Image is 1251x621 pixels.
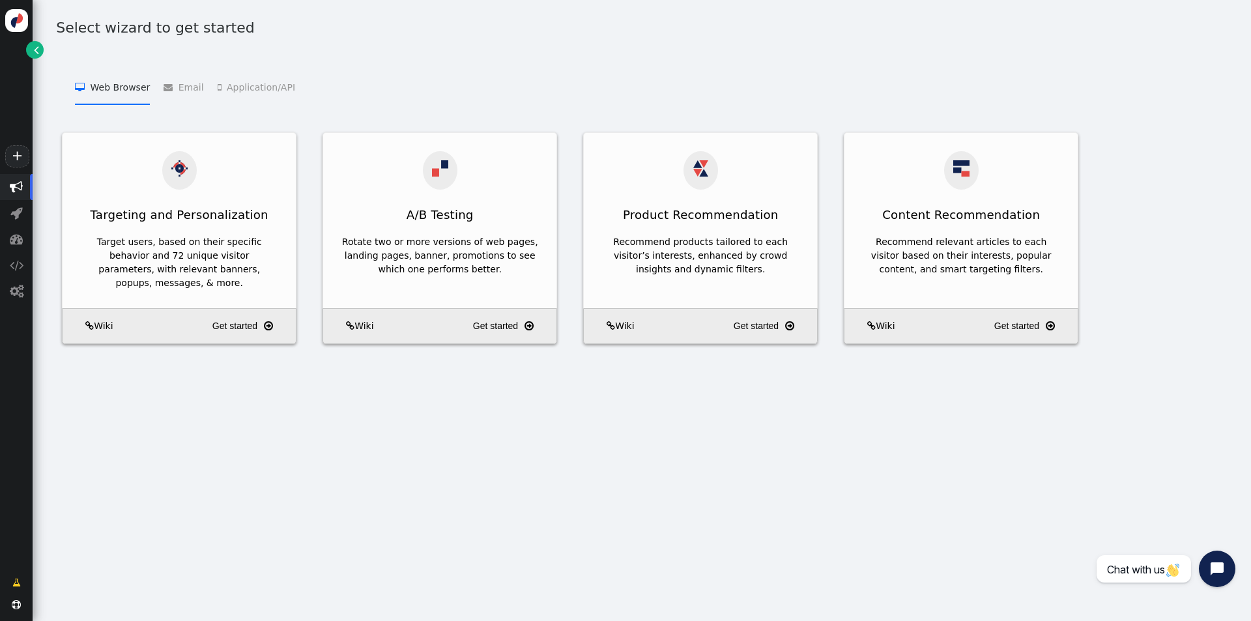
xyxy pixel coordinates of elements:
li: Application/API [218,69,295,105]
span:  [10,285,23,298]
span:  [264,318,273,334]
div: Target users, based on their specific behavior and 72 unique visitor parameters, with relevant ba... [81,235,278,290]
span:  [10,233,23,246]
img: articles_recom.svg [953,160,970,177]
span:  [12,576,21,590]
a:  [26,41,44,59]
a: Wiki [67,319,113,333]
span:  [1046,318,1055,334]
span:  [34,43,39,57]
a:  [3,571,30,594]
span:  [218,83,227,92]
li: Web Browser [75,69,150,105]
img: products_recom.svg [693,160,709,177]
li: Email [164,69,203,105]
img: actions.svg [171,160,188,177]
a: Get started [212,315,291,338]
a: Wiki [849,319,895,333]
span:  [10,207,23,220]
span:  [10,181,23,194]
div: Rotate two or more versions of web pages, landing pages, banner, promotions to see which one perf... [341,235,538,276]
div: Product Recommendation [584,199,817,231]
span:  [85,321,94,330]
a: Wiki [328,319,373,333]
a: Wiki [588,319,634,333]
div: Targeting and Personalization [63,199,296,231]
div: Recommend relevant articles to each visitor based on their interests, popular content, and smart ... [863,235,1059,276]
div: Recommend products tailored to each visitor’s interests, enhanced by crowd insights and dynamic f... [602,235,799,276]
span:  [10,259,23,272]
a: Get started [994,315,1073,338]
img: logo-icon.svg [5,9,28,32]
img: ab.svg [432,160,448,177]
span:  [12,600,21,609]
span:  [525,318,534,334]
span:  [785,318,794,334]
a: + [5,145,29,167]
a: Get started [473,315,552,338]
span:  [164,83,178,92]
span:  [75,83,90,92]
span:  [867,321,876,330]
span:  [346,321,354,330]
div: Content Recommendation [844,199,1078,231]
div: A/B Testing [323,199,556,231]
span:  [607,321,615,330]
a: Get started [734,315,812,338]
h1: Select wizard to get started [56,17,1235,38]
